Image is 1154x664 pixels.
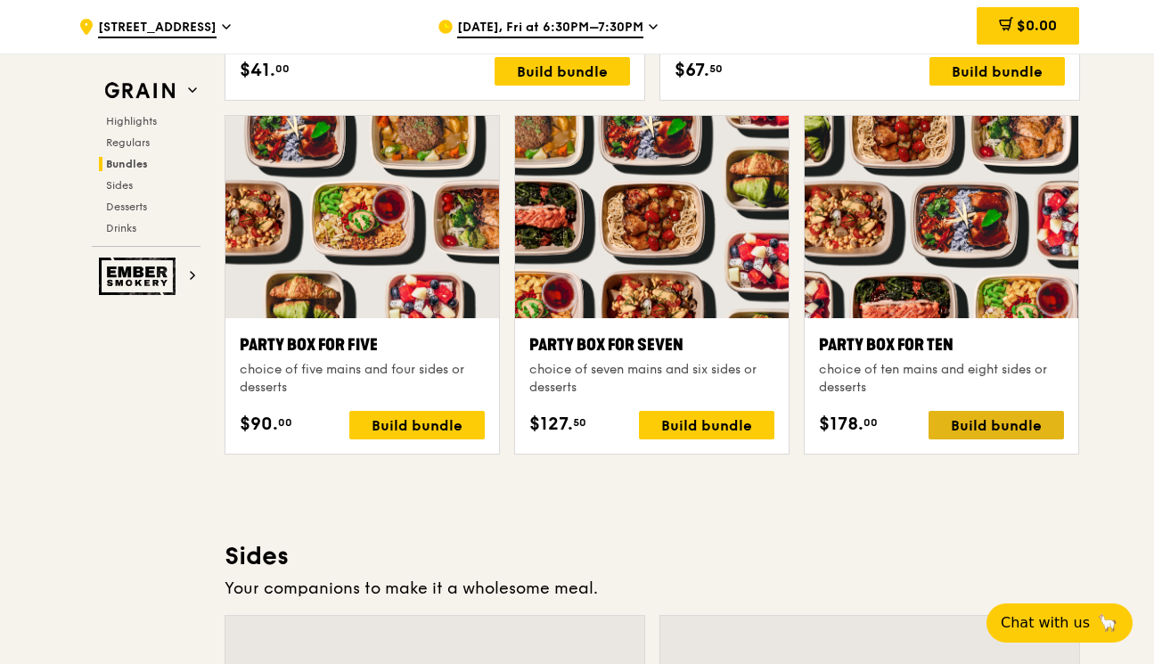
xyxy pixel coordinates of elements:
[106,136,150,149] span: Regulars
[349,411,485,439] div: Build bundle
[275,61,290,76] span: 00
[929,411,1064,439] div: Build bundle
[929,57,1065,86] div: Build bundle
[529,332,774,357] div: Party Box for Seven
[98,19,217,38] span: [STREET_ADDRESS]
[1001,612,1090,634] span: Chat with us
[225,576,1080,601] div: Your companions to make it a wholesome meal.
[240,411,278,438] span: $90.
[240,332,485,357] div: Party Box for Five
[278,415,292,430] span: 00
[675,57,709,84] span: $67.
[99,258,181,295] img: Ember Smokery web logo
[986,603,1133,643] button: Chat with us🦙
[709,61,723,76] span: 50
[240,57,275,84] span: $41.
[225,540,1080,572] h3: Sides
[819,361,1064,397] div: choice of ten mains and eight sides or desserts
[106,115,157,127] span: Highlights
[573,415,586,430] span: 50
[106,158,148,170] span: Bundles
[106,179,133,192] span: Sides
[495,57,630,86] div: Build bundle
[106,222,136,234] span: Drinks
[529,361,774,397] div: choice of seven mains and six sides or desserts
[863,415,878,430] span: 00
[1097,612,1118,634] span: 🦙
[1017,17,1057,34] span: $0.00
[639,411,774,439] div: Build bundle
[106,201,147,213] span: Desserts
[819,411,863,438] span: $178.
[99,75,181,107] img: Grain web logo
[240,361,485,397] div: choice of five mains and four sides or desserts
[529,411,573,438] span: $127.
[457,19,643,38] span: [DATE], Fri at 6:30PM–7:30PM
[819,332,1064,357] div: Party Box for Ten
